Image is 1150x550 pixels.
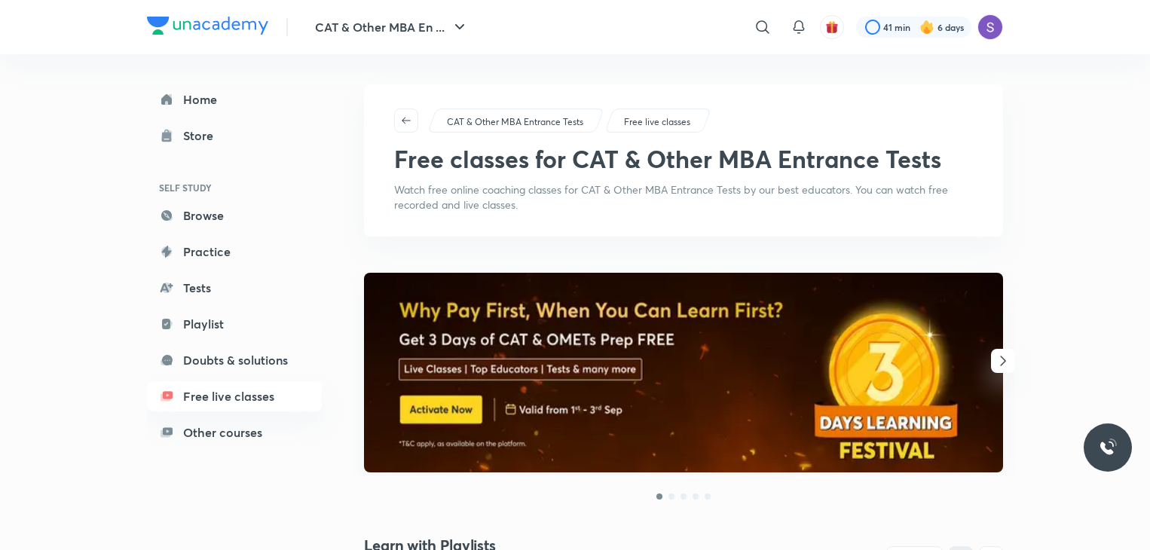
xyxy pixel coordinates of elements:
a: Free live classes [147,381,322,411]
a: Tests [147,273,322,303]
a: Doubts & solutions [147,345,322,375]
h6: SELF STUDY [147,175,322,200]
button: avatar [820,15,844,39]
a: Store [147,121,322,151]
a: Other courses [147,417,322,448]
a: banner [364,273,1003,475]
img: banner [364,273,1003,472]
a: Browse [147,200,322,231]
img: Company Logo [147,17,268,35]
a: Home [147,84,322,115]
a: Practice [147,237,322,267]
a: Free live classes [622,115,693,129]
button: CAT & Other MBA En ... [306,12,478,42]
p: CAT & Other MBA Entrance Tests [447,115,583,129]
a: Playlist [147,309,322,339]
p: Watch free online coaching classes for CAT & Other MBA Entrance Tests by our best educators. You ... [394,182,973,212]
h1: Free classes for CAT & Other MBA Entrance Tests [394,145,941,173]
div: Store [183,127,222,145]
img: Sapara Premji [977,14,1003,40]
img: ttu [1099,438,1117,457]
a: CAT & Other MBA Entrance Tests [445,115,586,129]
img: avatar [825,20,839,34]
p: Free live classes [624,115,690,129]
img: streak [919,20,934,35]
a: Company Logo [147,17,268,38]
